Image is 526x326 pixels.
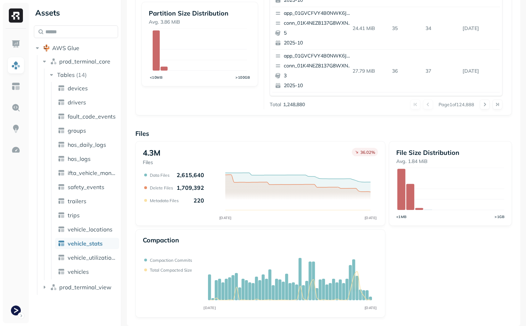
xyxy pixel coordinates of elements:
img: table [58,155,65,162]
span: vehicle_utilization_day [68,254,116,261]
p: Delete Files [150,185,173,191]
img: table [58,226,65,233]
a: vehicle_stats [55,238,119,249]
p: 2025-10 [284,40,352,47]
p: 1,709,392 [177,184,204,191]
span: devices [68,85,88,92]
p: Files [143,159,160,166]
span: ifta_vehicle_months [68,169,116,176]
img: namespace [50,58,57,65]
p: 2025-10 [284,82,352,89]
button: AWS Glue [34,42,118,54]
p: 27.79 MiB [350,65,389,77]
img: Optimization [11,145,20,155]
img: Dashboard [11,40,20,49]
img: Insights [11,124,20,133]
p: app_01GVCFVY4B0NWK6JYK87JP2WRP [284,53,352,60]
a: groups [55,125,119,136]
img: table [58,198,65,205]
button: app_01GVCFVY4B0NWK6JYK87JP2WRPconn_01K4NEZ8137G8WXNV00CK90XW132025-10 [272,50,355,92]
img: table [58,141,65,148]
tspan: [DATE] [365,306,377,310]
tspan: [DATE] [219,216,232,220]
img: table [58,268,65,275]
span: prod_terminal_core [59,58,110,65]
button: prod_terminal_core [41,56,118,67]
img: Terminal [11,306,21,315]
p: Compaction commits [150,258,192,263]
p: ( 14 ) [76,71,87,78]
a: devices [55,83,119,94]
span: groups [68,127,86,134]
img: root [43,44,50,52]
p: 2,615,640 [177,171,204,179]
p: Compaction [143,236,179,244]
img: table [58,85,65,92]
p: app_01GVCFVY4B0NWK6JYK87JP2WRP [284,10,352,17]
p: 34 [423,22,460,35]
img: table [58,254,65,261]
p: 3 [284,72,352,79]
span: Tables [57,71,75,78]
span: hos_daily_logs [68,141,106,148]
img: table [58,113,65,120]
p: Partition Size Distribution [149,9,250,17]
span: AWS Glue [52,44,79,52]
img: Asset Explorer [11,82,20,91]
span: safety_events [68,183,104,191]
img: Ryft [9,8,23,23]
tspan: [DATE] [365,216,377,220]
img: namespace [50,284,57,291]
button: Tables(14) [48,69,119,80]
span: trips [68,212,80,219]
p: Oct 3, 2025 [460,22,500,35]
span: trailers [68,198,86,205]
p: 4.3M [143,148,160,158]
img: table [58,99,65,106]
a: hos_daily_logs [55,139,119,150]
button: prod_terminal_view [41,282,118,293]
img: table [58,240,65,247]
tspan: <10MB [150,75,163,80]
p: Data Files [150,173,170,178]
img: table [58,183,65,191]
a: vehicles [55,266,119,277]
p: 35 [389,22,423,35]
a: vehicle_utilization_day [55,252,119,263]
a: trailers [55,195,119,207]
p: Total [270,101,281,108]
img: table [58,169,65,176]
p: 220 [194,197,204,204]
span: vehicles [68,268,89,275]
p: 1,248,880 [283,101,305,108]
tspan: [DATE] [204,306,216,310]
p: 5 [284,30,352,37]
a: trips [55,210,119,221]
p: 37 [423,65,460,77]
tspan: >1GB [495,215,504,219]
p: conn_01K4NEZ8137G8WXNV00CK90XW1 [284,20,352,27]
img: table [58,212,65,219]
p: 24.41 MiB [350,22,389,35]
a: fault_code_events [55,111,119,122]
span: drivers [68,99,86,106]
button: app_01GVCFVY4B0NWK6JYK87JP2WRPconn_01K4NEZ8137G8WXNV00CK90XW152025-10 [272,7,355,49]
span: prod_terminal_view [59,284,111,291]
div: Assets [34,7,118,18]
p: Page 1 of 124,888 [439,101,474,108]
p: Oct 3, 2025 [460,65,500,77]
p: conn_01K4NEZ8137G8WXNV00CK90XW1 [284,62,352,70]
tspan: >100GB [236,75,250,80]
p: Total compacted size [150,267,192,273]
img: table [58,127,65,134]
a: ifta_vehicle_months [55,167,119,179]
p: Avg. 1.84 MiB [396,158,504,165]
p: Metadata Files [150,198,179,203]
img: Query Explorer [11,103,20,112]
p: 36 [389,65,423,77]
button: app_01GVCFVY4B0NWK6JYK87JP2WRPconn_01K4NEZ8137G8WXNV00CK90XW1222025-10 [272,92,355,135]
p: Files [135,129,512,138]
p: Avg. 3.86 MiB [149,19,250,25]
p: File Size Distribution [396,149,504,157]
span: hos_logs [68,155,91,162]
